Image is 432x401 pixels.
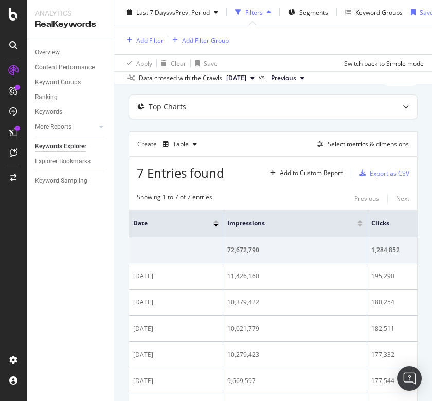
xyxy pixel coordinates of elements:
[35,47,106,58] a: Overview
[355,8,403,16] div: Keyword Groups
[35,8,105,18] div: Analytics
[35,107,106,118] a: Keywords
[133,350,219,359] div: [DATE]
[396,194,409,203] div: Next
[139,73,222,83] div: Data crossed with the Crawls
[355,165,409,181] button: Export as CSV
[35,122,96,132] a: More Reports
[35,77,81,88] div: Keyword Groups
[245,8,263,16] div: Filters
[266,165,343,181] button: Add to Custom Report
[35,156,91,167] div: Explorer Bookmarks
[191,55,218,71] button: Save
[137,164,224,181] span: 7 Entries found
[35,141,86,152] div: Keywords Explorer
[299,8,328,16] span: Segments
[136,35,164,44] div: Add Filter
[182,35,229,44] div: Add Filter Group
[171,59,186,67] div: Clear
[158,136,201,152] button: Table
[227,376,363,386] div: 9,669,597
[35,141,106,152] a: Keywords Explorer
[267,72,309,84] button: Previous
[271,73,296,83] span: Previous
[226,73,246,83] span: 2025 Oct. 2nd
[122,55,152,71] button: Apply
[136,59,152,67] div: Apply
[396,193,409,205] button: Next
[35,107,62,118] div: Keywords
[227,272,363,281] div: 11,426,160
[227,245,363,255] div: 72,672,790
[341,4,407,21] button: Keyword Groups
[204,59,218,67] div: Save
[370,169,409,178] div: Export as CSV
[169,8,210,16] span: vs Prev. Period
[149,102,186,112] div: Top Charts
[222,72,259,84] button: [DATE]
[136,8,169,16] span: Last 7 Days
[227,324,363,333] div: 10,021,779
[227,219,342,228] span: Impressions
[133,272,219,281] div: [DATE]
[354,193,379,205] button: Previous
[35,176,106,186] a: Keyword Sampling
[133,219,198,228] span: Date
[168,34,229,46] button: Add Filter Group
[35,92,58,103] div: Ranking
[259,72,267,82] span: vs
[344,59,424,67] div: Switch back to Simple mode
[35,122,71,132] div: More Reports
[231,4,275,21] button: Filters
[133,376,219,386] div: [DATE]
[397,366,422,391] div: Open Intercom Messenger
[280,170,343,176] div: Add to Custom Report
[227,298,363,307] div: 10,379,422
[133,298,219,307] div: [DATE]
[157,55,186,71] button: Clear
[137,136,201,152] div: Create
[122,34,164,46] button: Add Filter
[35,92,106,103] a: Ranking
[35,156,106,167] a: Explorer Bookmarks
[354,194,379,203] div: Previous
[35,47,60,58] div: Overview
[35,18,105,30] div: RealKeywords
[328,140,409,148] div: Select metrics & dimensions
[227,350,363,359] div: 10,279,423
[173,141,189,147] div: Table
[133,324,219,333] div: [DATE]
[137,193,212,205] div: Showing 1 to 7 of 7 entries
[340,55,424,71] button: Switch back to Simple mode
[122,4,222,21] button: Last 7 DaysvsPrev. Period
[35,77,106,88] a: Keyword Groups
[313,138,409,150] button: Select metrics & dimensions
[35,62,106,73] a: Content Performance
[35,176,87,186] div: Keyword Sampling
[35,62,95,73] div: Content Performance
[284,4,332,21] button: Segments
